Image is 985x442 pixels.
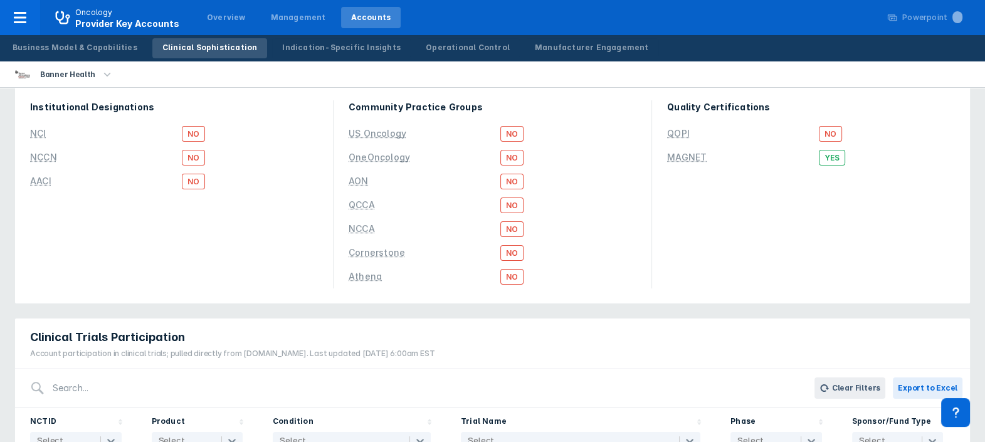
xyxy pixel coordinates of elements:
div: Accounts [351,12,391,23]
div: Phase [730,416,756,429]
div: NCI [30,128,46,139]
div: MAGNET [667,152,707,162]
div: NCCA [349,223,375,234]
div: Business Model & Capabilities [13,42,137,53]
div: Trial Name [461,416,507,429]
button: Clear Filters [814,377,885,399]
input: Search... [45,374,792,403]
a: Clinical Sophistication [152,38,268,58]
div: Banner Health [35,66,100,83]
img: banner-md-anderson [15,67,30,82]
a: Overview [197,7,256,28]
div: Overview [207,12,246,23]
div: Quality Certifications [667,100,955,114]
div: Product [152,416,185,429]
div: Athena [349,271,382,282]
div: Indication-Specific Insights [282,42,401,53]
span: No [500,269,524,285]
div: Sponsor/Fund Type [852,416,931,429]
span: Clinical Trials Participation [30,330,185,345]
a: Management [261,7,336,28]
a: Operational Control [416,38,520,58]
div: Account participation in clinical trials; pulled directly from [DOMAIN_NAME]. Last updated [DATE]... [30,348,435,359]
span: No [182,126,205,142]
div: OneOncology [349,152,410,162]
a: Manufacturer Engagement [525,38,659,58]
div: Contact Support [941,398,970,427]
span: No [500,221,524,237]
div: Cornerstone [349,247,405,258]
span: No [819,126,842,142]
div: NCTID [30,416,56,429]
p: Oncology [75,7,113,18]
div: NCCN [30,152,57,162]
a: Accounts [341,7,401,28]
span: Provider Key Accounts [75,18,179,29]
a: Indication-Specific Insights [272,38,411,58]
button: Export to Excel [893,377,962,399]
span: Yes [819,150,846,166]
a: Business Model & Capabilities [3,38,147,58]
div: AACI [30,176,51,186]
div: US Oncology [349,128,406,139]
span: No [500,174,524,189]
span: No [182,174,205,189]
span: No [500,197,524,213]
div: Community Practice Groups [349,100,636,114]
div: Operational Control [426,42,510,53]
div: Management [271,12,326,23]
div: Clinical Sophistication [162,42,258,53]
div: Manufacturer Engagement [535,42,649,53]
div: Condition [273,416,313,429]
div: QCCA [349,199,375,210]
div: QOPI [667,128,690,139]
span: No [500,150,524,166]
span: No [500,126,524,142]
div: Institutional Designations [30,100,318,114]
span: No [182,150,205,166]
div: Powerpoint [902,12,962,23]
div: AON [349,176,369,186]
span: No [500,245,524,261]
